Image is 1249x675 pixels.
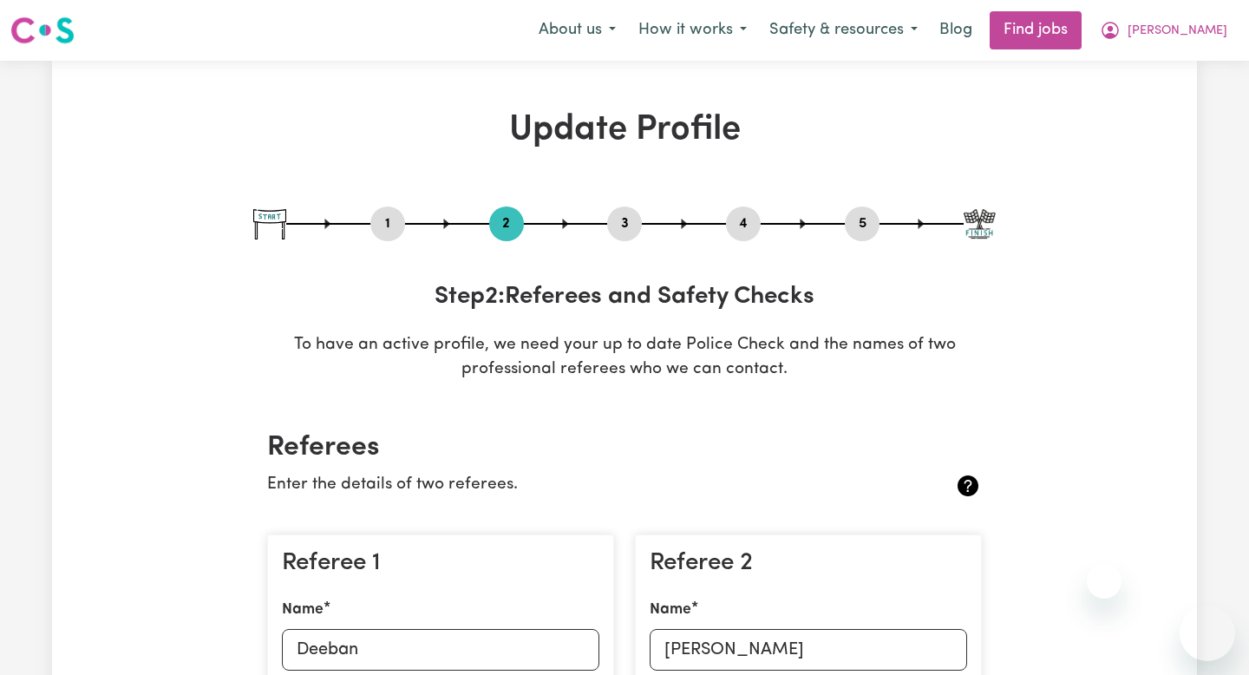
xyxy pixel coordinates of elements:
[282,549,599,579] h3: Referee 1
[253,333,996,383] p: To have an active profile, we need your up to date Police Check and the names of two professional...
[1128,22,1227,41] span: [PERSON_NAME]
[370,213,405,235] button: Go to step 1
[650,549,967,579] h3: Referee 2
[627,12,758,49] button: How it works
[1180,606,1235,661] iframe: Button to launch messaging window
[10,10,75,50] a: Careseekers logo
[650,599,691,621] label: Name
[758,12,929,49] button: Safety & resources
[990,11,1082,49] a: Find jobs
[267,473,863,498] p: Enter the details of two referees.
[527,12,627,49] button: About us
[10,15,75,46] img: Careseekers logo
[845,213,880,235] button: Go to step 5
[253,109,996,151] h1: Update Profile
[253,283,996,312] h3: Step 2 : Referees and Safety Checks
[607,213,642,235] button: Go to step 3
[489,213,524,235] button: Go to step 2
[726,213,761,235] button: Go to step 4
[282,599,324,621] label: Name
[1087,564,1121,599] iframe: Close message
[1089,12,1239,49] button: My Account
[267,431,982,464] h2: Referees
[929,11,983,49] a: Blog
